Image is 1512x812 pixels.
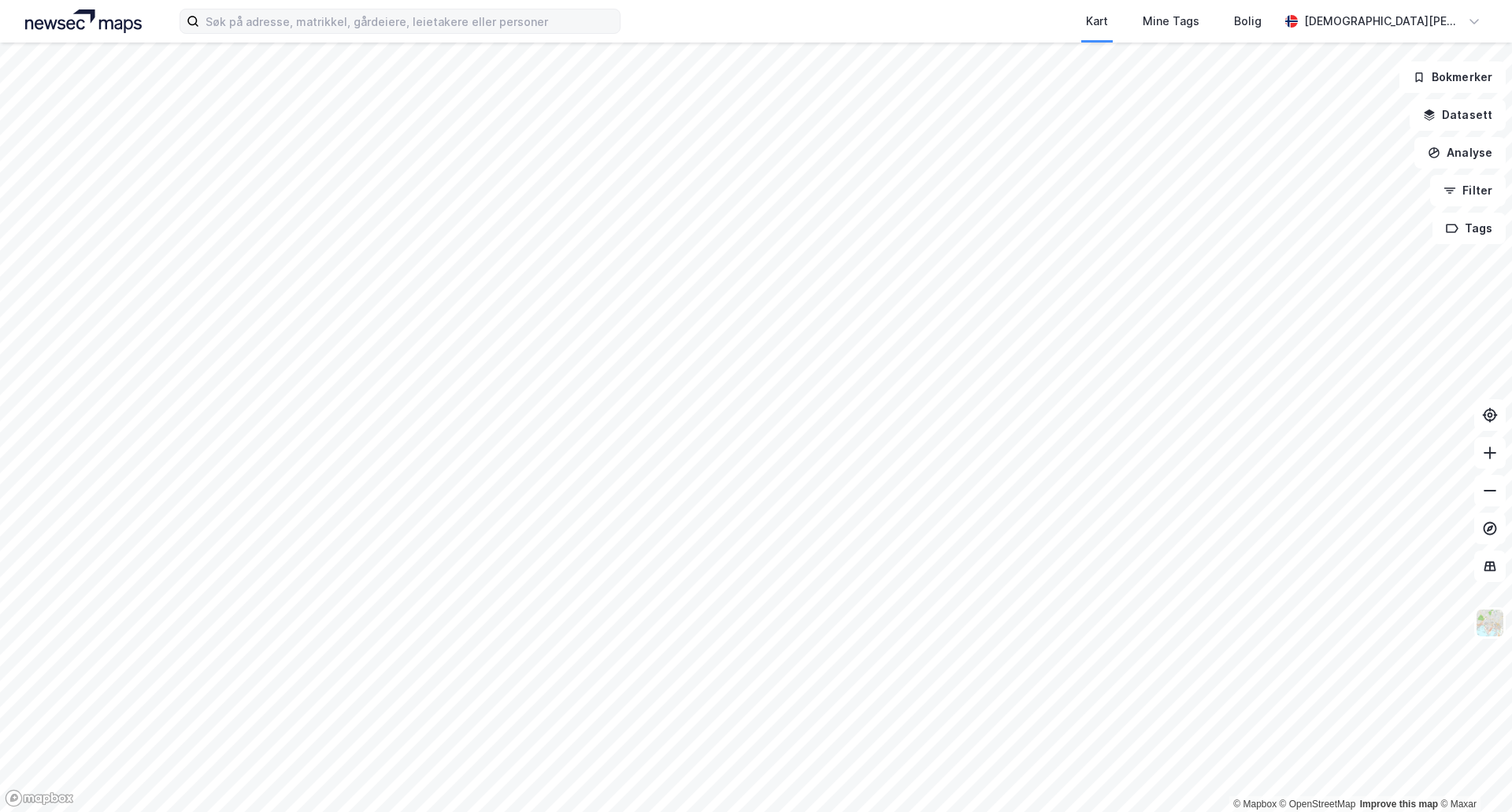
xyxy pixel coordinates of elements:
[1433,736,1512,812] iframe: Chat Widget
[1414,137,1506,169] button: Analyse
[1430,175,1506,206] button: Filter
[1280,799,1356,810] a: OpenStreetMap
[25,9,142,33] img: logo.a4113a55bc3d86da70a041830d287a7e.svg
[1433,736,1512,812] div: Kontrollprogram for chat
[5,789,74,807] a: Mapbox homepage
[1143,12,1199,31] div: Mine Tags
[1086,12,1108,31] div: Kart
[1233,799,1277,810] a: Mapbox
[1410,99,1506,131] button: Datasett
[1234,12,1262,31] div: Bolig
[199,9,620,33] input: Søk på adresse, matrikkel, gårdeiere, leietakere eller personer
[1360,799,1438,810] a: Improve this map
[1399,61,1506,93] button: Bokmerker
[1475,608,1505,638] img: Z
[1304,12,1462,31] div: [DEMOGRAPHIC_DATA][PERSON_NAME]
[1432,213,1506,244] button: Tags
